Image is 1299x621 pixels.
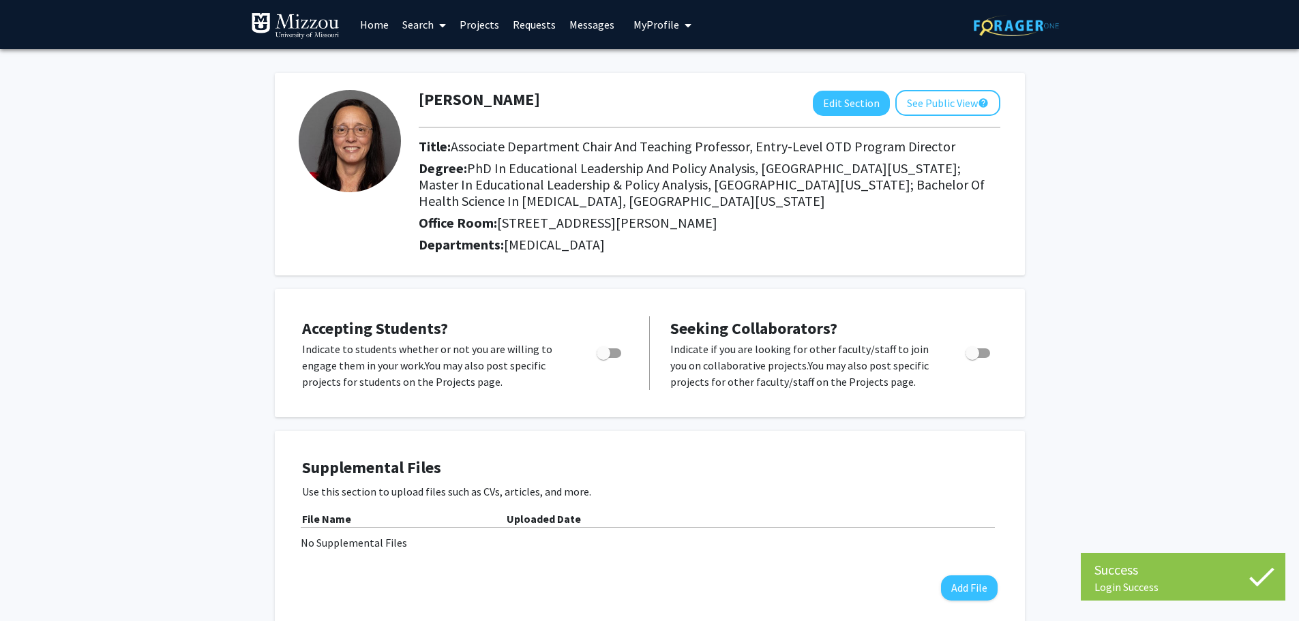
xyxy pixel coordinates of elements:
[299,90,401,192] img: Profile Picture
[419,160,985,209] span: PhD In Educational Leadership And Policy Analysis, [GEOGRAPHIC_DATA][US_STATE]; Master In Educati...
[563,1,621,48] a: Messages
[960,341,998,361] div: Toggle
[10,560,58,611] iframe: Chat
[506,1,563,48] a: Requests
[633,18,679,31] span: My Profile
[251,12,340,40] img: University of Missouri Logo
[978,95,989,111] mat-icon: help
[670,318,837,339] span: Seeking Collaborators?
[301,534,999,551] div: No Supplemental Files
[813,91,890,116] button: Edit Section
[453,1,506,48] a: Projects
[941,575,998,601] button: Add File
[504,236,605,253] span: [MEDICAL_DATA]
[302,483,998,500] p: Use this section to upload files such as CVs, articles, and more.
[497,214,717,231] span: [STREET_ADDRESS][PERSON_NAME]
[419,215,1000,231] h2: Office Room:
[591,341,629,361] div: Toggle
[895,90,1000,116] button: See Public View
[451,138,955,155] span: Associate Department Chair And Teaching Professor, Entry-Level OTD Program Director
[507,512,581,526] b: Uploaded Date
[353,1,395,48] a: Home
[974,15,1059,36] img: ForagerOne Logo
[1094,560,1272,580] div: Success
[302,512,351,526] b: File Name
[670,341,940,390] p: Indicate if you are looking for other faculty/staff to join you on collaborative projects. You ma...
[419,90,540,110] h1: [PERSON_NAME]
[408,237,1011,253] h2: Departments:
[302,318,448,339] span: Accepting Students?
[419,138,1000,155] h2: Title:
[1094,580,1272,594] div: Login Success
[302,458,998,478] h4: Supplemental Files
[419,160,1000,209] h2: Degree:
[395,1,453,48] a: Search
[302,341,571,390] p: Indicate to students whether or not you are willing to engage them in your work. You may also pos...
